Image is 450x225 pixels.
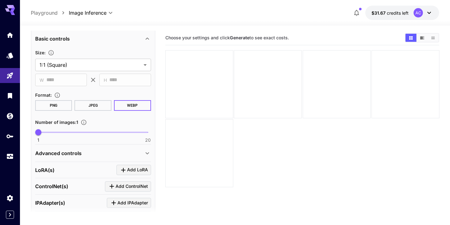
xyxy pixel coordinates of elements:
p: Advanced controls [35,149,82,157]
button: Click to add LoRA [116,165,151,175]
span: credits left [387,10,409,16]
button: Choose the file format for the output image. [52,92,63,98]
span: 1:1 (Square) [40,61,141,69]
span: Size : [35,50,45,55]
div: Usage [6,153,14,160]
span: $31.67 [372,10,387,16]
div: $31.66962 [372,10,409,16]
div: Basic controls [35,31,151,46]
div: API Keys [6,132,14,140]
span: H [104,76,107,84]
span: Number of images : 1 [35,120,78,125]
span: Add LoRA [127,166,148,174]
div: Playground [6,72,14,80]
span: Add IPAdapter [117,199,148,207]
span: Choose your settings and click to see exact costs. [165,35,289,40]
div: AC [414,8,423,17]
p: LoRA(s) [35,166,54,174]
button: Show images in list view [428,34,438,42]
nav: breadcrumb [31,9,69,17]
button: PNG [35,100,72,111]
p: ControlNet(s) [35,183,68,190]
button: Show images in grid view [405,34,416,42]
span: 20 [145,137,151,143]
a: Playground [31,9,58,17]
button: WEBP [114,100,151,111]
span: Add ControlNet [116,183,148,190]
b: Generate [230,35,249,40]
button: Adjust the dimensions of the generated image by specifying its width and height in pixels, or sel... [45,50,57,56]
div: Show images in grid viewShow images in video viewShow images in list view [405,33,439,42]
button: Click to add IPAdapter [107,198,151,208]
span: Format : [35,92,52,98]
button: Click to add ControlNet [105,181,151,192]
button: $31.66962AC [365,6,439,20]
div: Home [6,31,14,39]
p: IPAdapter(s) [35,199,65,207]
button: Show images in video view [417,34,428,42]
div: Library [6,92,14,100]
button: Expand sidebar [6,211,14,219]
button: JPEG [74,100,111,111]
span: Image Inference [69,9,107,17]
div: Models [6,51,14,59]
button: Specify how many images to generate in a single request. Each image generation will be charged se... [78,119,89,125]
div: Advanced controls [35,146,151,161]
div: Wallet [6,112,14,120]
div: Settings [6,194,14,202]
span: W [40,76,44,84]
span: 1 [37,137,39,143]
p: Basic controls [35,35,70,42]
